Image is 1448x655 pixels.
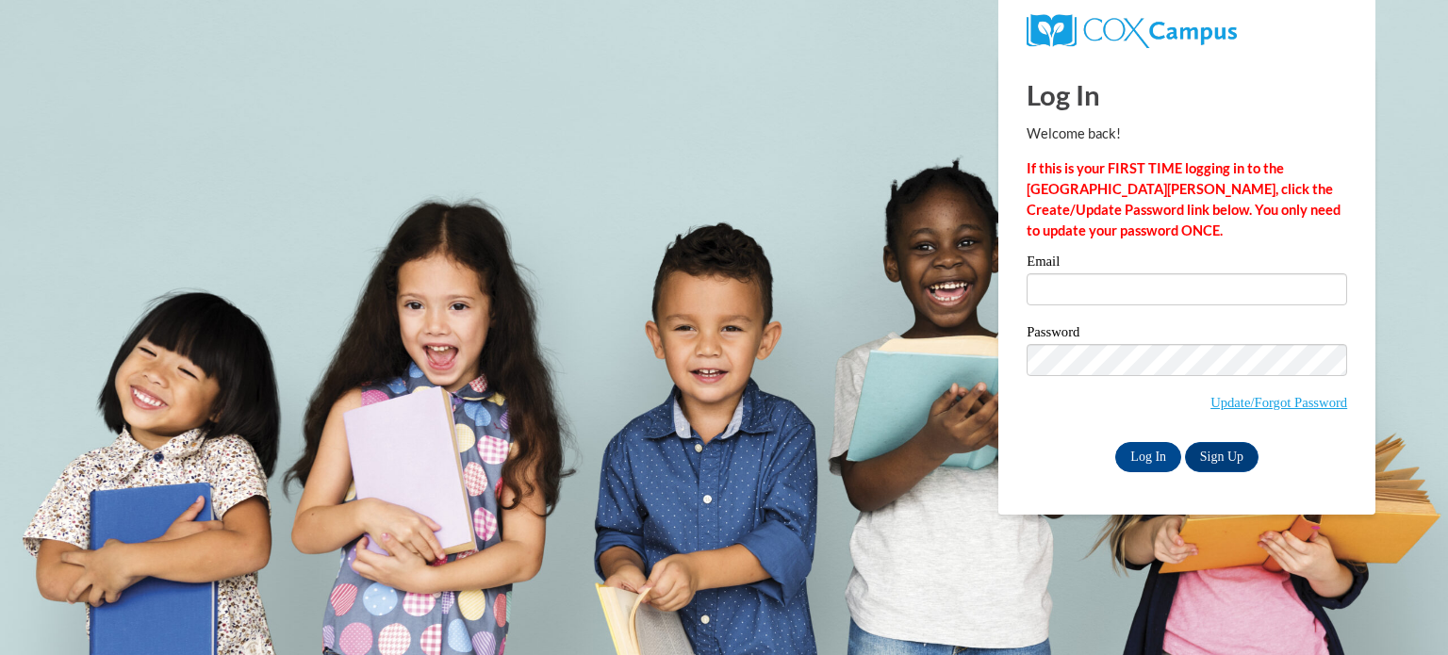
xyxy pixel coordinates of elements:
[1210,395,1347,410] a: Update/Forgot Password
[1027,254,1347,273] label: Email
[1027,160,1341,238] strong: If this is your FIRST TIME logging in to the [GEOGRAPHIC_DATA][PERSON_NAME], click the Create/Upd...
[1027,22,1237,38] a: COX Campus
[1115,442,1181,472] input: Log In
[1027,14,1237,48] img: COX Campus
[1027,325,1347,344] label: Password
[1185,442,1259,472] a: Sign Up
[1027,75,1347,114] h1: Log In
[1027,123,1347,144] p: Welcome back!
